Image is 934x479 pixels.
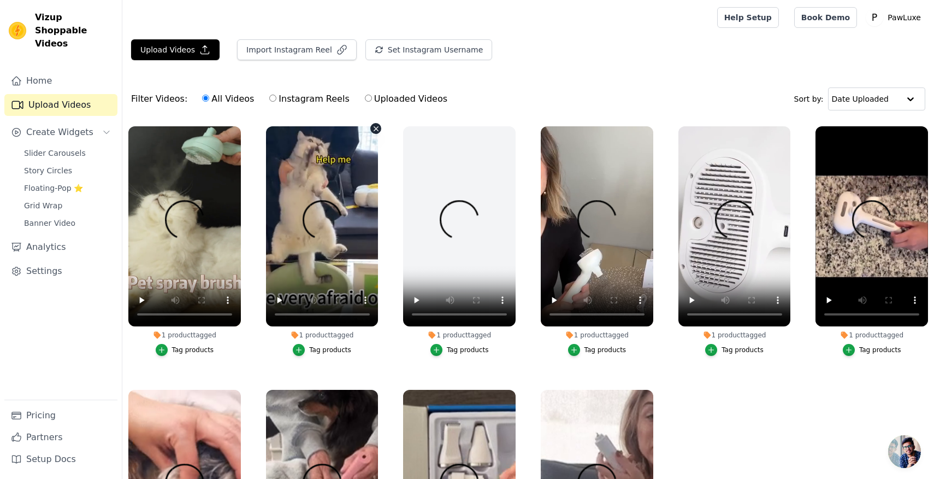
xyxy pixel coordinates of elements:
[4,427,117,448] a: Partners
[705,344,764,356] button: Tag products
[365,95,372,102] input: Uploaded Videos
[172,346,214,354] div: Tag products
[156,344,214,356] button: Tag products
[237,39,357,60] button: Import Instagram Reel
[17,198,117,213] a: Grid Wrap
[202,92,255,106] label: All Videos
[17,163,117,178] a: Story Circles
[24,148,86,159] span: Slider Carousels
[843,344,901,356] button: Tag products
[568,344,626,356] button: Tag products
[35,11,113,50] span: Vizup Shoppable Videos
[794,7,857,28] a: Book Demo
[717,7,779,28] a: Help Setup
[4,70,117,92] a: Home
[815,331,928,340] div: 1 product tagged
[370,123,381,134] button: Video Delete
[403,331,516,340] div: 1 product tagged
[859,346,901,354] div: Tag products
[24,165,72,176] span: Story Circles
[678,331,791,340] div: 1 product tagged
[4,121,117,143] button: Create Widgets
[883,8,925,27] p: PawLuxe
[269,95,276,102] input: Instagram Reels
[24,200,62,211] span: Grid Wrap
[202,95,209,102] input: All Videos
[584,346,626,354] div: Tag products
[17,145,117,161] a: Slider Carousels
[4,405,117,427] a: Pricing
[4,236,117,258] a: Analytics
[430,344,489,356] button: Tag products
[309,346,351,354] div: Tag products
[866,8,925,27] button: P PawLuxe
[541,331,653,340] div: 1 product tagged
[794,87,926,110] div: Sort by:
[9,22,26,39] img: Vizup
[447,346,489,354] div: Tag products
[17,180,117,196] a: Floating-Pop ⭐
[128,331,241,340] div: 1 product tagged
[269,92,350,106] label: Instagram Reels
[4,448,117,470] a: Setup Docs
[131,86,453,112] div: Filter Videos:
[131,39,220,60] button: Upload Videos
[266,331,379,340] div: 1 product tagged
[364,92,448,106] label: Uploaded Videos
[24,183,83,194] span: Floating-Pop ⭐
[293,344,351,356] button: Tag products
[872,12,877,23] text: P
[888,435,921,468] a: Open chat
[4,260,117,282] a: Settings
[17,215,117,231] a: Banner Video
[24,218,75,229] span: Banner Video
[26,126,93,139] span: Create Widgets
[722,346,764,354] div: Tag products
[365,39,492,60] button: Set Instagram Username
[4,94,117,116] a: Upload Videos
